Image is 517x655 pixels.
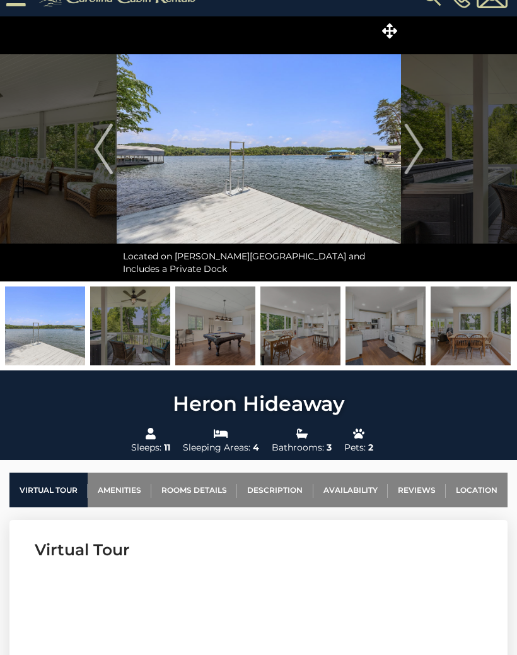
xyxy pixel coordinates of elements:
img: 164603249 [346,286,426,365]
a: Availability [313,473,388,507]
div: Located on [PERSON_NAME][GEOGRAPHIC_DATA] and Includes a Private Dock [117,244,401,281]
a: Description [237,473,313,507]
a: Location [446,473,508,507]
button: Next [401,16,427,281]
img: 164603242 [431,286,511,365]
img: arrow [94,124,113,174]
h3: Virtual Tour [35,539,482,561]
a: Amenities [88,473,151,507]
img: 164603289 [90,286,170,365]
a: Rooms Details [151,473,237,507]
img: arrow [404,124,423,174]
button: Previous [91,16,117,281]
img: 164603275 [175,286,255,365]
a: Virtual Tour [9,473,88,507]
img: 164603244 [260,286,340,365]
img: 164603305 [5,286,85,365]
a: Reviews [388,473,446,507]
